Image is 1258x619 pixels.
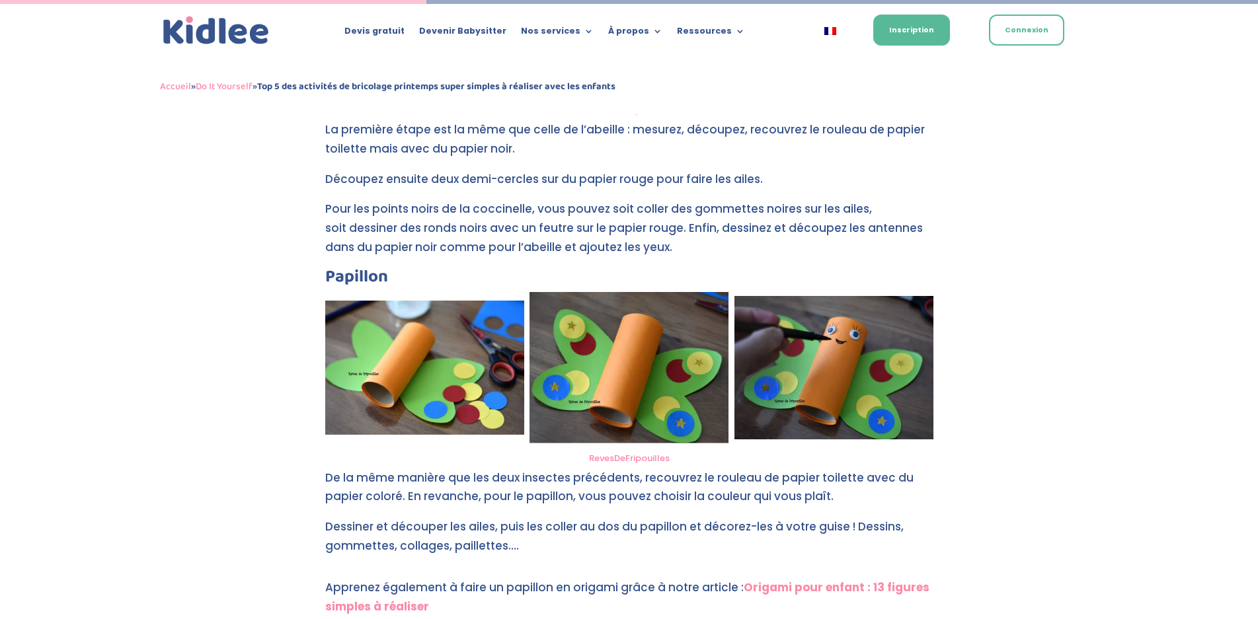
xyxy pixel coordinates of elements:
[677,26,745,41] a: Ressources
[589,104,670,116] a: RevesDeFripouilles
[734,296,933,439] img: Bricolage printemps papillon
[325,268,933,292] h3: Papillon
[873,15,950,46] a: Inscription
[344,26,405,41] a: Devis gratuit
[160,13,272,48] img: logo_kidlee_bleu
[257,79,615,94] strong: Top 5 des activités de bricolage printemps super simples à réaliser avec les enfants
[160,13,272,48] a: Kidlee Logo
[325,170,933,200] p: Découpez ensuite deux demi-cercles sur du papier rouge pour faire les ailes.
[325,517,933,567] p: Dessiner et découper les ailes, puis les coller au dos du papillon et décorez-les à votre guise !...
[196,79,253,94] a: Do It Yourself
[419,26,506,41] a: Devenir Babysitter
[160,79,615,94] span: » »
[521,26,594,41] a: Nos services
[608,26,662,41] a: À propos
[325,120,933,170] p: La première étape est la même que celle de l’abeille : mesurez, découpez, recouvrez le rouleau de...
[589,452,670,464] a: RevesDeFripouilles
[325,301,524,435] img: Bricolage printemps papillon
[325,468,933,518] p: De la même manière que les deux insectes précédents, recouvrez le rouleau de papier toilette avec...
[824,27,836,35] img: Français
[160,79,191,94] a: Accueil
[989,15,1064,46] a: Connexion
[530,292,728,443] img: Bricolage printemps papillon
[325,200,933,268] p: Pour les points noirs de la coccinelle, vous pouvez soit coller des gommettes noires sur les aile...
